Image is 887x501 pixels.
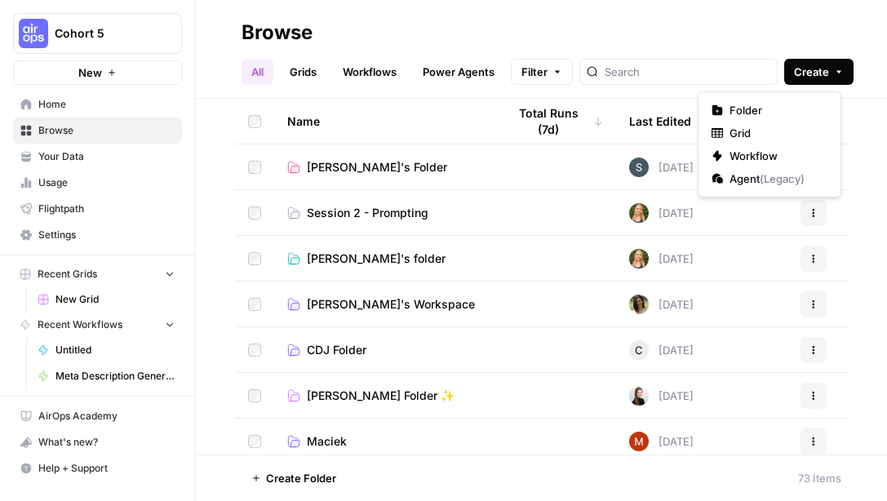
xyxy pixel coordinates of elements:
[13,262,182,286] button: Recent Grids
[38,317,122,332] span: Recent Workflows
[511,59,573,85] button: Filter
[307,388,455,404] span: [PERSON_NAME] Folder ✨
[635,342,643,358] span: C
[13,196,182,222] a: Flightpath
[730,125,821,141] span: Grid
[629,157,694,177] div: [DATE]
[629,249,694,268] div: [DATE]
[287,159,481,175] a: [PERSON_NAME]'s Folder
[13,313,182,337] button: Recent Workflows
[629,203,694,223] div: [DATE]
[13,60,182,85] button: New
[242,465,346,491] button: Create Folder
[38,267,97,282] span: Recent Grids
[242,20,313,46] div: Browse
[521,64,548,80] span: Filter
[38,409,175,423] span: AirOps Academy
[629,295,649,314] img: ftiewkinvtttmmywn0rd7mbqrk6g
[730,171,821,187] span: Agent
[55,369,175,384] span: Meta Description Generator ([PERSON_NAME])
[13,91,182,117] a: Home
[55,292,175,307] span: New Grid
[629,432,649,451] img: vrw3c2i85bxreej33hwq2s6ci9t1
[13,13,182,54] button: Workspace: Cohort 5
[55,343,175,357] span: Untitled
[307,250,446,267] span: [PERSON_NAME]'s folder
[287,99,481,144] div: Name
[38,149,175,164] span: Your Data
[13,170,182,196] a: Usage
[13,403,182,429] a: AirOps Academy
[307,342,366,358] span: CDJ Folder
[730,102,821,118] span: Folder
[307,433,347,450] span: Maciek
[605,64,770,80] input: Search
[798,470,841,486] div: 73 Items
[38,123,175,138] span: Browse
[38,175,175,190] span: Usage
[14,430,181,454] div: What's new?
[287,388,481,404] a: [PERSON_NAME] Folder ✨
[13,144,182,170] a: Your Data
[30,286,182,313] a: New Grid
[629,432,694,451] div: [DATE]
[19,19,48,48] img: Cohort 5 Logo
[730,148,821,164] span: Workflow
[333,59,406,85] a: Workflows
[629,249,649,268] img: r24b6keouon8mlof60ptx1lwn1nq
[629,295,694,314] div: [DATE]
[698,91,841,197] div: Create
[784,59,854,85] button: Create
[629,386,649,406] img: 39yvk6re8pq17klu4428na3vpvu6
[38,228,175,242] span: Settings
[13,222,182,248] a: Settings
[38,97,175,112] span: Home
[287,342,481,358] a: CDJ Folder
[287,250,481,267] a: [PERSON_NAME]'s folder
[629,203,649,223] img: r24b6keouon8mlof60ptx1lwn1nq
[38,461,175,476] span: Help + Support
[413,59,504,85] a: Power Agents
[307,159,447,175] span: [PERSON_NAME]'s Folder
[13,455,182,481] button: Help + Support
[30,337,182,363] a: Untitled
[760,172,805,185] span: ( Legacy )
[507,99,603,144] div: Total Runs (7d)
[266,470,336,486] span: Create Folder
[13,429,182,455] button: What's new?
[629,157,649,177] img: l7wc9lttar9mml2em7ssp1le7bvz
[629,340,694,360] div: [DATE]
[38,202,175,216] span: Flightpath
[78,64,102,81] span: New
[307,205,428,221] span: Session 2 - Prompting
[287,433,481,450] a: Maciek
[280,59,326,85] a: Grids
[242,59,273,85] a: All
[30,363,182,389] a: Meta Description Generator ([PERSON_NAME])
[287,205,481,221] a: Session 2 - Prompting
[13,117,182,144] a: Browse
[55,25,153,42] span: Cohort 5
[307,296,475,313] span: [PERSON_NAME]'s Workspace
[287,296,481,313] a: [PERSON_NAME]'s Workspace
[794,64,829,80] span: Create
[629,386,694,406] div: [DATE]
[629,99,691,144] div: Last Edited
